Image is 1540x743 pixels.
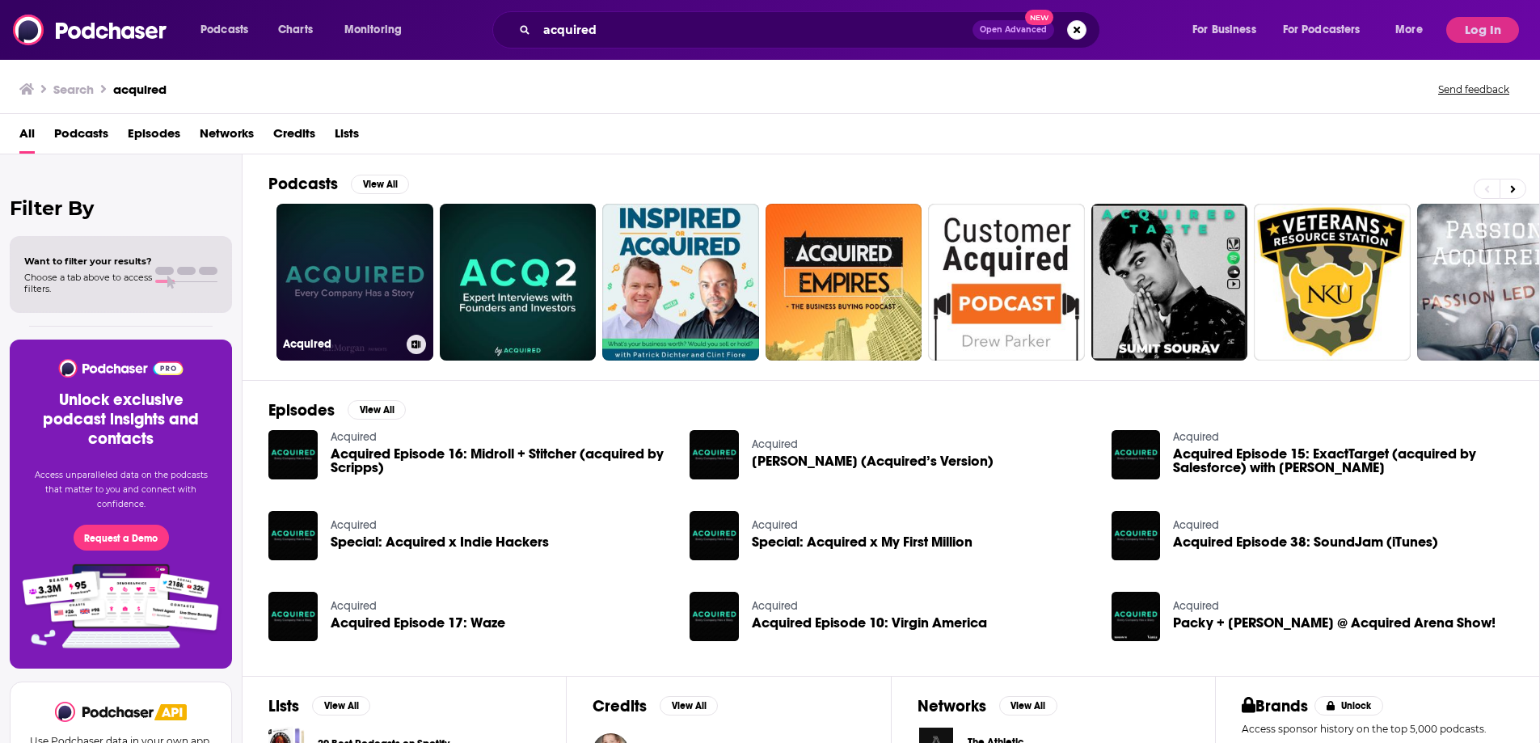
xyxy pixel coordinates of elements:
[1433,82,1514,96] button: Send feedback
[752,437,798,451] a: Acquired
[331,535,549,549] a: Special: Acquired x Indie Hackers
[331,447,671,475] a: Acquired Episode 16: Midroll + Stitcher (acquired by Scripps)
[53,82,94,97] h3: Search
[57,359,184,378] img: Podchaser - Follow, Share and Rate Podcasts
[154,704,187,720] img: Podchaser API banner
[1173,447,1513,475] span: Acquired Episode 15: ExactTarget (acquired by Salesforce) with [PERSON_NAME]
[1395,19,1423,41] span: More
[690,592,739,641] a: Acquired Episode 10: Virgin America
[1025,10,1054,25] span: New
[55,702,155,722] img: Podchaser - Follow, Share and Rate Podcasts
[752,454,994,468] a: Taylor Swift (Acquired’s Version)
[1283,19,1361,41] span: For Podcasters
[29,390,213,449] h3: Unlock exclusive podcast insights and contacts
[128,120,180,154] a: Episodes
[752,616,987,630] a: Acquired Episode 10: Virgin America
[1112,592,1161,641] img: Packy + Mario @ Acquired Arena Show!
[276,204,433,361] a: Acquired
[918,696,986,716] h2: Networks
[1384,17,1443,43] button: open menu
[10,196,232,220] h2: Filter By
[268,400,335,420] h2: Episodes
[268,592,318,641] img: Acquired Episode 17: Waze
[189,17,269,43] button: open menu
[24,255,152,267] span: Want to filter your results?
[690,430,739,479] img: Taylor Swift (Acquired’s Version)
[1112,511,1161,560] img: Acquired Episode 38: SoundJam (iTunes)
[999,696,1057,716] button: View All
[278,19,313,41] span: Charts
[74,525,169,551] button: Request a Demo
[348,400,406,420] button: View All
[268,696,370,716] a: ListsView All
[331,430,377,444] a: Acquired
[268,430,318,479] img: Acquired Episode 16: Midroll + Stitcher (acquired by Scripps)
[1173,535,1438,549] span: Acquired Episode 38: SoundJam (iTunes)
[1314,696,1383,716] button: Unlock
[593,696,718,716] a: CreditsView All
[24,272,152,294] span: Choose a tab above to access filters.
[268,511,318,560] img: Special: Acquired x Indie Hackers
[17,564,225,649] img: Pro Features
[1173,616,1496,630] span: Packy + [PERSON_NAME] @ Acquired Arena Show!
[333,17,423,43] button: open menu
[200,19,248,41] span: Podcasts
[1173,599,1219,613] a: Acquired
[1112,430,1161,479] img: Acquired Episode 15: ExactTarget (acquired by Salesforce) with Scott Dorsey
[283,337,400,351] h3: Acquired
[1173,616,1496,630] a: Packy + Mario @ Acquired Arena Show!
[331,616,505,630] a: Acquired Episode 17: Waze
[1192,19,1256,41] span: For Business
[331,518,377,532] a: Acquired
[312,696,370,716] button: View All
[1173,430,1219,444] a: Acquired
[1242,723,1513,735] p: Access sponsor history on the top 5,000 podcasts.
[331,599,377,613] a: Acquired
[200,120,254,154] a: Networks
[752,518,798,532] a: Acquired
[752,535,973,549] a: Special: Acquired x My First Million
[918,696,1057,716] a: NetworksView All
[752,599,798,613] a: Acquired
[752,454,994,468] span: [PERSON_NAME] (Acquired’s Version)
[268,174,338,194] h2: Podcasts
[268,174,409,194] a: PodcastsView All
[1173,518,1219,532] a: Acquired
[268,696,299,716] h2: Lists
[980,26,1047,34] span: Open Advanced
[273,120,315,154] a: Credits
[660,696,718,716] button: View All
[537,17,973,43] input: Search podcasts, credits, & more...
[29,468,213,512] p: Access unparalleled data on the podcasts that matter to you and connect with confidence.
[351,175,409,194] button: View All
[1272,17,1384,43] button: open menu
[19,120,35,154] span: All
[13,15,168,45] img: Podchaser - Follow, Share and Rate Podcasts
[1242,696,1309,716] h2: Brands
[1173,447,1513,475] a: Acquired Episode 15: ExactTarget (acquired by Salesforce) with Scott Dorsey
[268,400,406,420] a: EpisodesView All
[335,120,359,154] a: Lists
[54,120,108,154] span: Podcasts
[1181,17,1276,43] button: open menu
[1446,17,1519,43] button: Log In
[508,11,1116,49] div: Search podcasts, credits, & more...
